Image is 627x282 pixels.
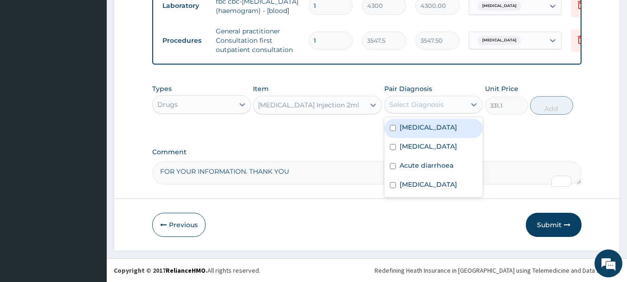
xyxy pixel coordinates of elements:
footer: All rights reserved. [107,258,627,282]
textarea: To enrich screen reader interactions, please activate Accessibility in Grammarly extension settings [152,161,582,184]
div: Drugs [157,100,178,109]
span: [MEDICAL_DATA] [478,36,521,45]
label: [MEDICAL_DATA] [400,180,457,189]
div: [MEDICAL_DATA] Injection 2ml [258,100,359,110]
label: Unit Price [485,84,518,93]
button: Add [530,96,573,115]
label: [MEDICAL_DATA] [400,142,457,151]
div: Minimize live chat window [152,5,175,27]
span: We're online! [54,83,128,177]
img: d_794563401_company_1708531726252_794563401 [17,46,38,70]
label: Comment [152,148,582,156]
span: [MEDICAL_DATA] [478,1,521,11]
button: Submit [526,213,582,237]
label: Types [152,85,172,93]
div: Select Diagnosis [389,100,444,109]
div: Chat with us now [48,52,156,64]
label: Item [253,84,269,93]
div: Redefining Heath Insurance in [GEOGRAPHIC_DATA] using Telemedicine and Data Science! [375,266,620,275]
strong: Copyright © 2017 . [114,266,207,275]
label: Pair Diagnosis [384,84,432,93]
label: [MEDICAL_DATA] [400,123,457,132]
textarea: Type your message and hit 'Enter' [5,185,177,218]
a: RelianceHMO [166,266,206,275]
td: General practitioner Consultation first outpatient consultation [211,22,304,59]
td: Procedures [158,32,211,49]
label: Acute diarrhoea [400,161,453,170]
button: Previous [152,213,206,237]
